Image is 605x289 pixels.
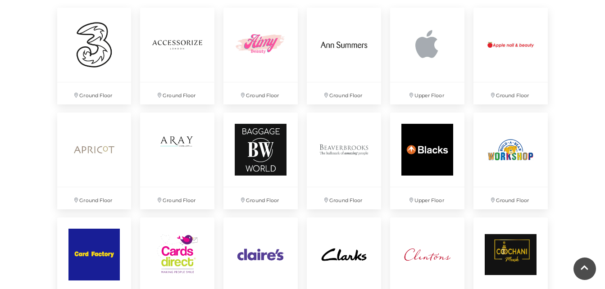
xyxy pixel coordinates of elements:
a: Ground Floor [469,108,552,214]
a: Ground Floor [53,3,136,109]
p: Ground Floor [473,82,548,104]
p: Ground Floor [57,187,132,209]
p: Ground Floor [307,187,381,209]
p: Ground Floor [57,82,132,104]
a: Ground Floor [469,3,552,109]
a: Ground Floor [302,3,386,109]
a: Upper Floor [386,3,469,109]
a: Ground Floor [136,3,219,109]
p: Ground Floor [140,187,214,209]
a: Ground Floor [219,3,302,109]
p: Upper Floor [390,82,464,104]
p: Ground Floor [140,82,214,104]
a: Ground Floor [219,108,302,214]
p: Ground Floor [223,82,298,104]
p: Ground Floor [473,187,548,209]
p: Ground Floor [307,82,381,104]
a: Upper Floor [386,108,469,214]
p: Upper Floor [390,187,464,209]
a: Ground Floor [53,108,136,214]
p: Ground Floor [223,187,298,209]
a: Ground Floor [302,108,386,214]
a: Ground Floor [136,108,219,214]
